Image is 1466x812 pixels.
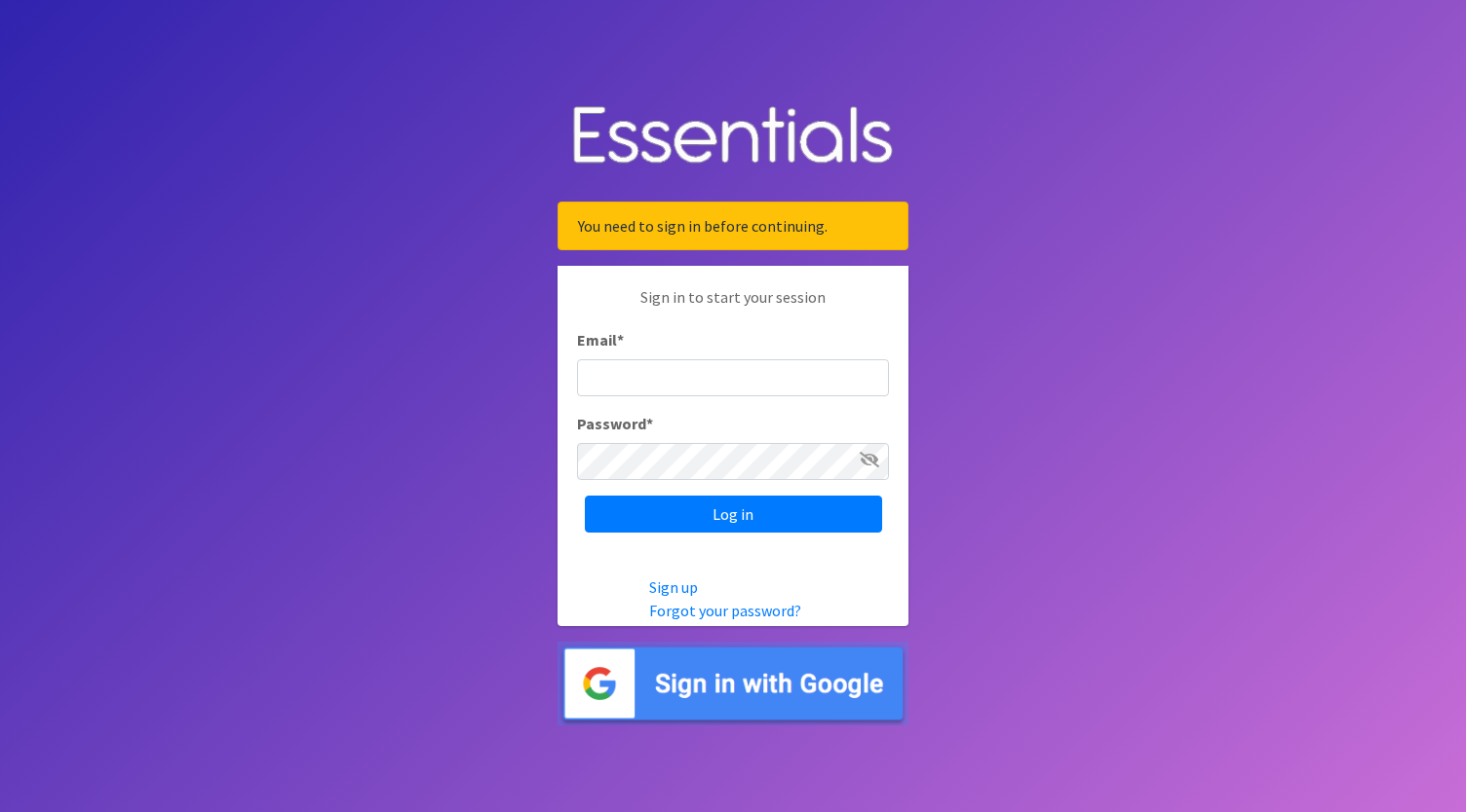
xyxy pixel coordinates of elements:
[577,285,889,328] p: Sign in to start your session
[558,642,908,726] img: Sign in with Google
[649,577,698,597] a: Sign up
[577,328,624,351] label: Email
[617,330,624,350] abbr: required
[558,202,908,250] div: You need to sign in before continuing.
[577,412,653,435] label: Password
[649,601,801,620] a: Forgot your password?
[558,87,908,187] img: Human Essentials
[646,414,653,433] abbr: required
[585,496,882,533] input: Log in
